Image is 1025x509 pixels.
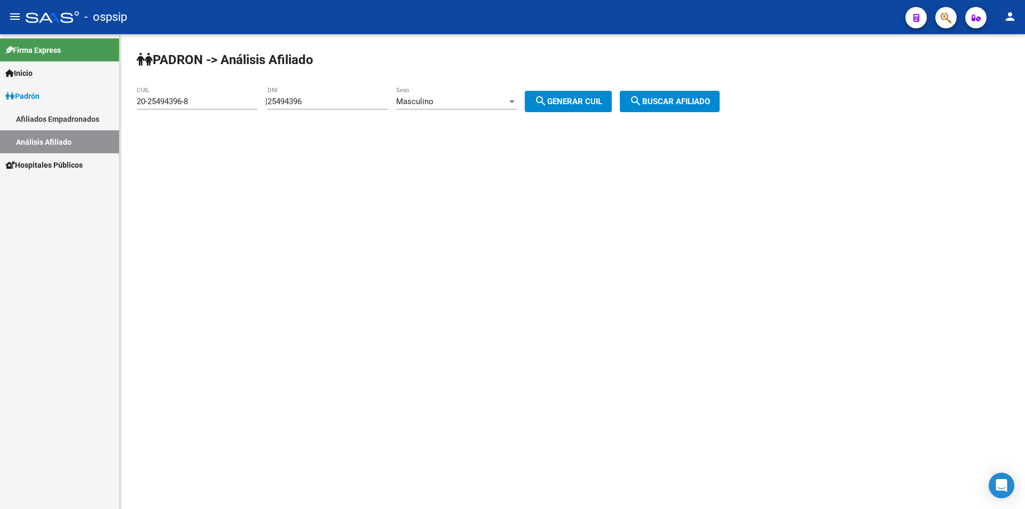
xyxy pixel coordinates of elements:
[629,95,642,107] mat-icon: search
[265,97,620,106] div: |
[5,44,61,56] span: Firma Express
[137,52,313,67] strong: PADRON -> Análisis Afiliado
[9,10,21,23] mat-icon: menu
[5,67,33,79] span: Inicio
[534,97,602,106] span: Generar CUIL
[525,91,612,112] button: Generar CUIL
[629,97,710,106] span: Buscar afiliado
[989,473,1014,498] div: Open Intercom Messenger
[1004,10,1016,23] mat-icon: person
[534,95,547,107] mat-icon: search
[5,90,40,102] span: Padrón
[396,97,433,106] span: Masculino
[620,91,720,112] button: Buscar afiliado
[5,159,83,171] span: Hospitales Públicos
[84,5,127,29] span: - ospsip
